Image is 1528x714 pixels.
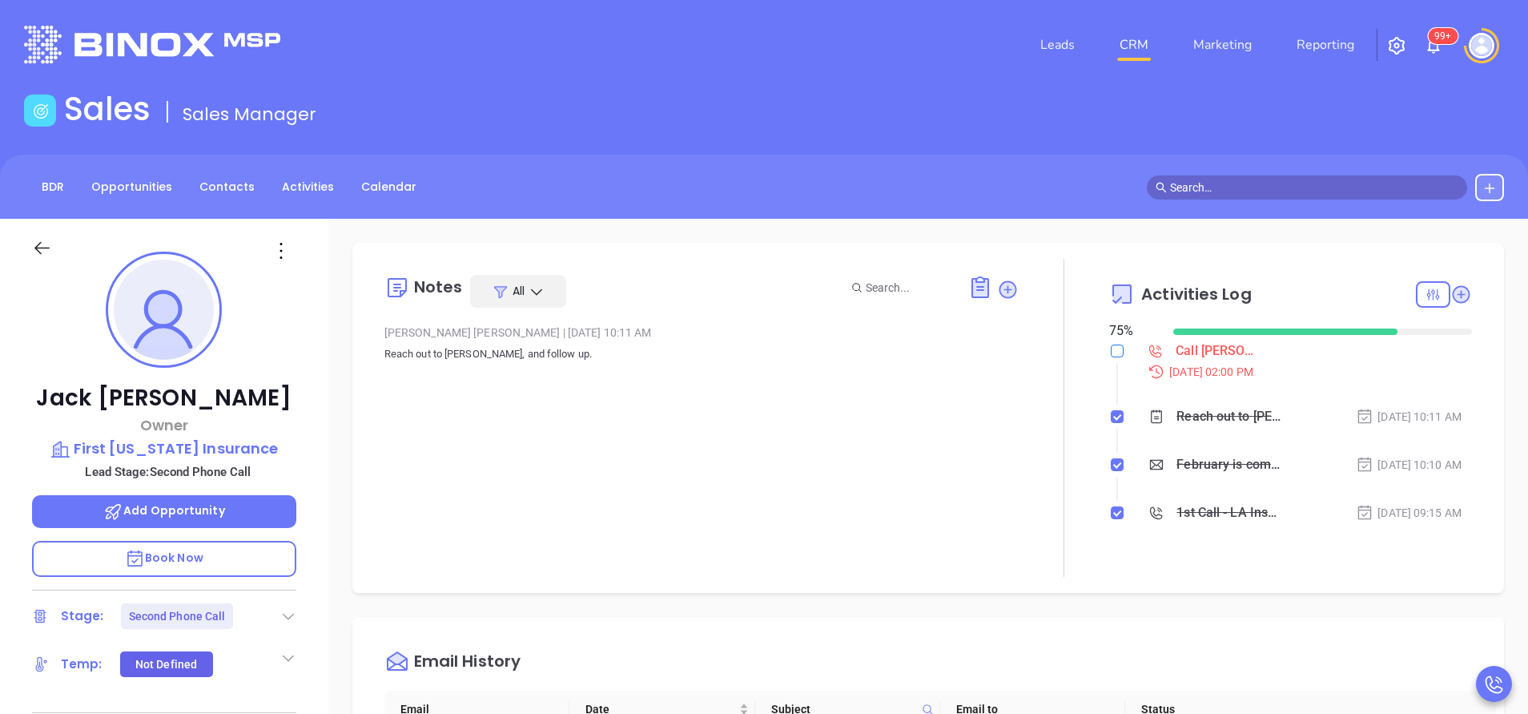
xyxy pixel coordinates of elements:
span: All [513,283,525,299]
input: Search... [866,279,951,296]
p: Reach out to [PERSON_NAME], and follow up. [384,345,1019,364]
div: [DATE] 10:11 AM [1356,408,1462,426]
div: Second Phone Call [129,603,226,629]
span: Book Now [125,550,203,566]
a: Calendar [352,174,426,200]
p: Owner [32,414,296,436]
sup: 100 [1428,28,1458,44]
span: search [1156,182,1167,193]
p: Jack [PERSON_NAME] [32,384,296,413]
div: 1st Call - LA Insurance [1176,501,1282,525]
p: Lead Stage: Second Phone Call [40,462,296,482]
div: [DATE] 02:00 PM [1138,363,1472,381]
a: Marketing [1187,29,1258,61]
div: Email History [414,653,521,675]
span: Sales Manager [183,102,316,127]
span: | [563,326,565,339]
img: iconSetting [1387,36,1406,55]
div: 75 % [1109,321,1153,341]
img: logo [24,26,280,63]
a: Contacts [190,174,264,200]
div: [DATE] 10:10 AM [1356,456,1462,474]
div: Reach out to [PERSON_NAME], and follow up. [1176,405,1282,429]
div: Call [PERSON_NAME] to follow up - [PERSON_NAME] [1176,339,1262,363]
div: Stage: [61,604,104,628]
span: Add Opportunity [103,502,225,518]
div: Not Defined [135,651,197,677]
input: Search… [1170,179,1458,196]
a: Opportunities [82,174,182,200]
div: February is coming fast—will First [US_STATE] Insurance be compliant? [1176,453,1282,477]
span: Activities Log [1141,286,1251,302]
a: Activities [272,174,344,200]
a: First [US_STATE] Insurance [32,438,296,460]
h1: Sales [64,90,151,128]
div: [PERSON_NAME] [PERSON_NAME] [DATE] 10:11 AM [384,321,1019,345]
a: Reporting [1290,29,1361,61]
a: CRM [1113,29,1155,61]
a: BDR [32,174,74,200]
div: Temp: [61,652,103,676]
img: user [1469,33,1494,58]
img: profile-user [114,260,214,360]
div: Notes [414,279,463,295]
div: [DATE] 09:15 AM [1356,504,1462,522]
img: iconNotification [1424,36,1443,55]
a: Leads [1034,29,1081,61]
